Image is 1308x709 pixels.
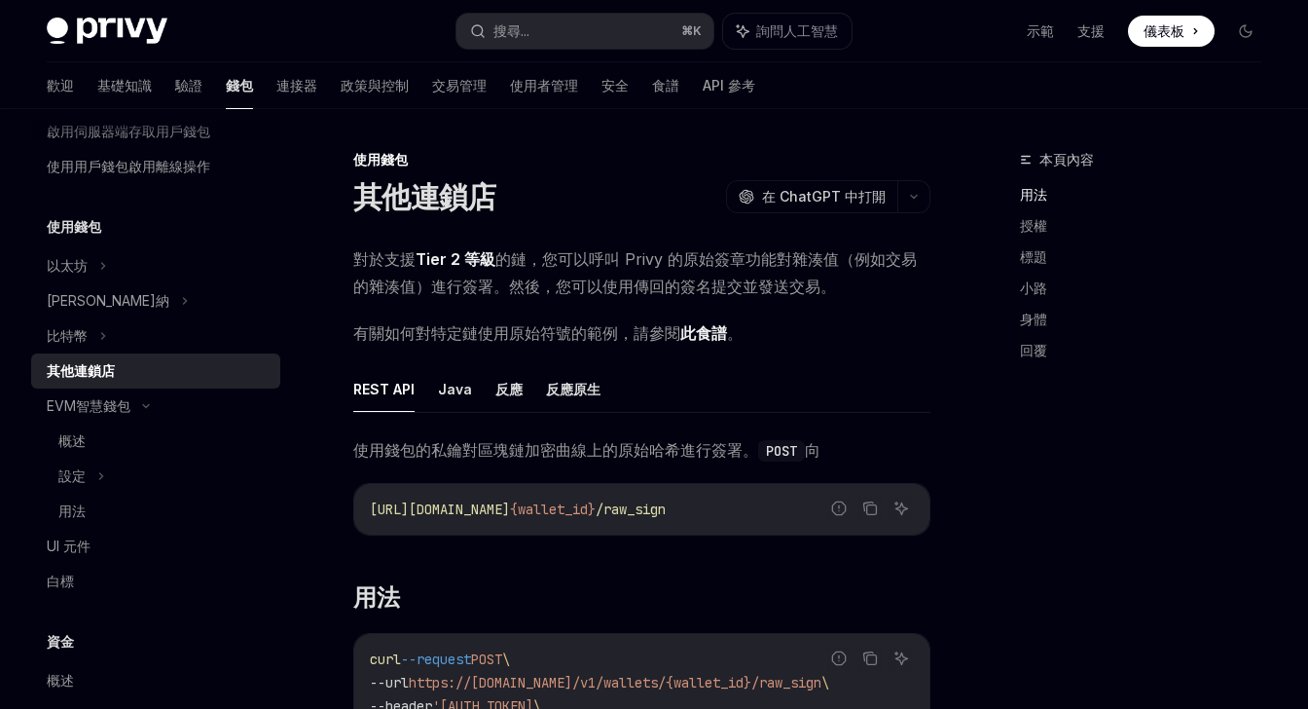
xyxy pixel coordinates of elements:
font: K [693,23,702,38]
span: \ [821,674,829,691]
a: 錢包 [226,62,253,109]
button: 報告錯誤代碼 [826,496,852,521]
font: 使用錢包 [47,218,101,235]
font: 交易管理 [432,77,487,93]
a: 小路 [1020,273,1277,304]
span: \ [502,651,510,668]
a: 用法 [1020,179,1277,210]
font: 白標 [47,573,74,589]
span: --request [401,651,471,668]
a: API 參考 [703,62,755,109]
a: 示範 [1027,21,1054,41]
button: 反應原生 [546,366,600,412]
font: 反應 [495,381,523,397]
span: --url [370,674,409,691]
font: [PERSON_NAME]納 [47,292,169,309]
span: {wallet_id} [510,501,596,518]
a: 支援 [1077,21,1105,41]
button: Java [438,366,472,412]
font: 有關如何對特定鏈使用原始符號的範例，請參閱 [353,323,680,343]
font: 安全 [601,77,629,93]
a: 食譜 [652,62,679,109]
span: POST [471,651,502,668]
button: 詢問人工智慧 [889,496,914,521]
font: 比特幣 [47,327,88,344]
a: 回覆 [1020,335,1277,366]
font: 此食譜 [680,323,727,343]
font: 基礎知識 [97,77,152,93]
font: EVM智慧錢包 [47,397,130,414]
font: 用法 [1020,186,1047,203]
font: 示範 [1027,22,1054,39]
font: 用法 [58,503,86,519]
span: https://[DOMAIN_NAME]/v1/wallets/{wallet_id}/raw_sign [409,674,821,691]
button: 詢問人工智慧 [723,14,852,49]
font: 本頁內容 [1039,151,1094,168]
font: 小路 [1020,280,1047,296]
font: 的鏈，您可以呼叫 Privy 的原始簽章功能對雜湊值（例如交易的雜湊值）進行簽署。然後，您可以使用傳回的簽名提交並發送交易。 [353,249,917,296]
a: 用法 [31,494,280,529]
button: 複製程式碼區塊中的內容 [857,496,883,521]
a: 概述 [31,424,280,459]
span: curl [370,651,401,668]
font: 反應原生 [546,381,600,397]
button: 反應 [495,366,523,412]
font: 食譜 [652,77,679,93]
a: 政策與控制 [341,62,409,109]
a: UI 元件 [31,529,280,564]
button: 報告錯誤代碼 [826,646,852,671]
font: 政策與控制 [341,77,409,93]
font: 使用用戶錢包啟用離線操作 [47,158,210,174]
font: 詢問人工智慧 [756,22,838,39]
a: 概述 [31,663,280,698]
font: 資金 [47,633,74,650]
font: 授權 [1020,217,1047,234]
font: API 參考 [703,77,755,93]
button: 複製程式碼區塊中的內容 [857,646,883,671]
button: 詢問人工智慧 [889,646,914,671]
font: 對於支援 [353,249,416,269]
font: 向 [805,440,820,460]
font: 驗證 [175,77,202,93]
a: 儀表板 [1128,16,1215,47]
a: 其他連鎖店 [31,354,280,389]
button: 搜尋...⌘K [456,14,712,49]
font: 使用錢包的私鑰對區塊鏈加密曲線上的原始哈希進行簽署。 [353,440,758,460]
font: 搜尋... [493,22,529,39]
font: Java [438,381,472,397]
font: 其他連鎖店 [353,179,495,214]
font: REST API [353,381,415,397]
font: 使用者管理 [510,77,578,93]
font: 身體 [1020,311,1047,327]
a: 交易管理 [432,62,487,109]
a: 基礎知識 [97,62,152,109]
button: 切換暗模式 [1230,16,1261,47]
font: 連接器 [276,77,317,93]
a: 安全 [601,62,629,109]
a: 授權 [1020,210,1277,242]
font: 標題 [1020,248,1047,265]
button: 在 ChatGPT 中打開 [726,180,897,213]
span: /raw_sign [596,501,666,518]
font: 錢包 [226,77,253,93]
font: 歡迎 [47,77,74,93]
font: 。 [727,323,743,343]
font: 概述 [47,672,74,689]
font: 設定 [58,467,86,484]
span: [URL][DOMAIN_NAME] [370,501,510,518]
font: UI 元件 [47,538,91,554]
a: 連接器 [276,62,317,109]
font: 概述 [58,432,86,449]
font: 使用錢包 [353,151,408,168]
font: 回覆 [1020,342,1047,358]
a: 此食譜 [680,323,727,344]
a: 使用者管理 [510,62,578,109]
a: Tier 2 等級 [416,249,495,270]
button: REST API [353,366,415,412]
a: 白標 [31,564,280,599]
font: 其他連鎖店 [47,362,115,379]
font: ⌘ [681,23,693,38]
font: 用法 [353,583,399,612]
font: 儀表板 [1144,22,1184,39]
a: 使用用戶錢包啟用離線操作 [31,149,280,184]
